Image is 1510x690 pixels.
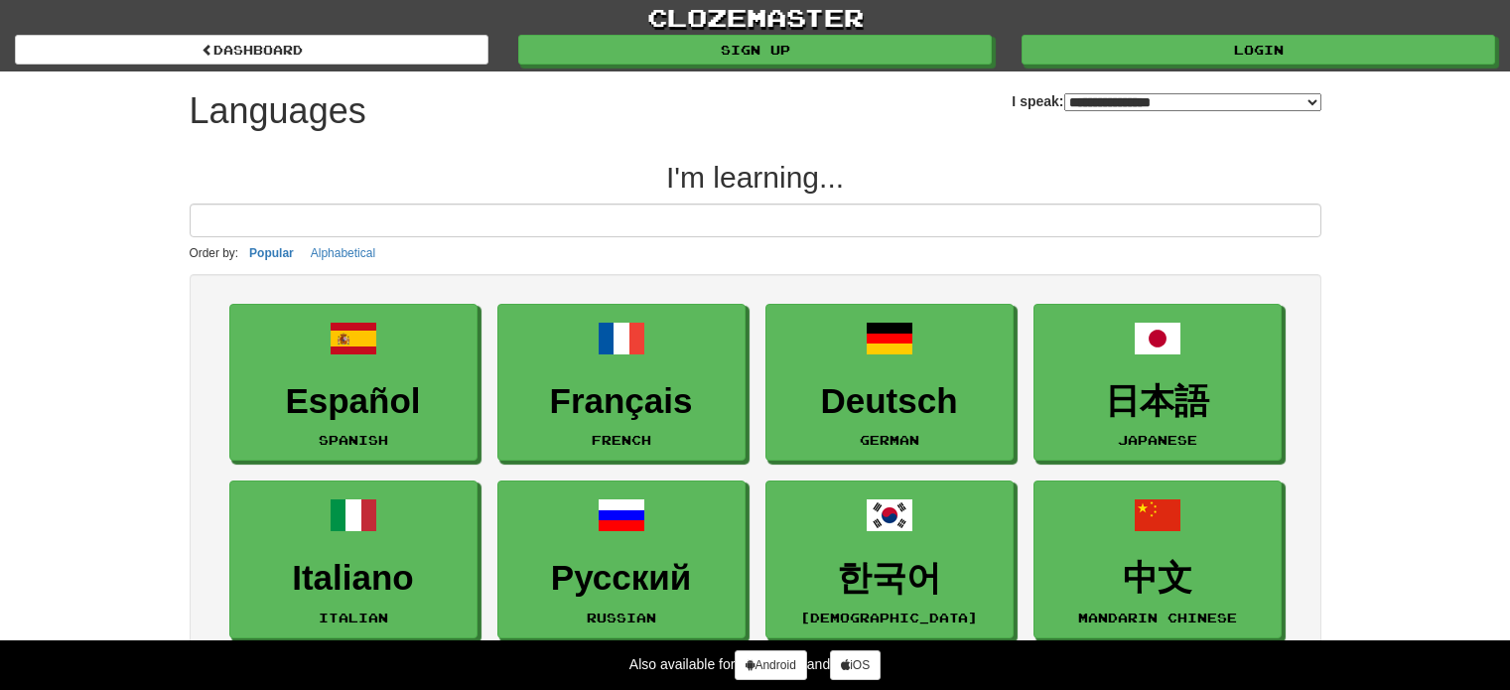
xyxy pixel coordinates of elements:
h3: 日本語 [1044,382,1271,421]
h3: Deutsch [776,382,1003,421]
a: FrançaisFrench [497,304,746,462]
small: Order by: [190,246,239,260]
h3: Italiano [240,559,467,598]
a: EspañolSpanish [229,304,478,462]
a: 日本語Japanese [1033,304,1282,462]
button: Popular [243,242,300,264]
button: Alphabetical [305,242,381,264]
a: DeutschGerman [765,304,1014,462]
h3: Español [240,382,467,421]
a: ItalianoItalian [229,481,478,638]
a: Android [735,650,806,680]
label: I speak: [1012,91,1320,111]
h3: 中文 [1044,559,1271,598]
small: Spanish [319,433,388,447]
a: Login [1022,35,1495,65]
small: Japanese [1118,433,1197,447]
a: Sign up [518,35,992,65]
small: [DEMOGRAPHIC_DATA] [800,611,978,624]
small: Mandarin Chinese [1078,611,1237,624]
h3: Français [508,382,735,421]
a: 中文Mandarin Chinese [1033,481,1282,638]
h1: Languages [190,91,366,131]
small: Italian [319,611,388,624]
h3: 한국어 [776,559,1003,598]
h2: I'm learning... [190,161,1321,194]
a: 한국어[DEMOGRAPHIC_DATA] [765,481,1014,638]
small: Russian [587,611,656,624]
select: I speak: [1064,93,1321,111]
a: dashboard [15,35,488,65]
a: iOS [830,650,881,680]
a: РусскийRussian [497,481,746,638]
h3: Русский [508,559,735,598]
small: French [592,433,651,447]
small: German [860,433,919,447]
